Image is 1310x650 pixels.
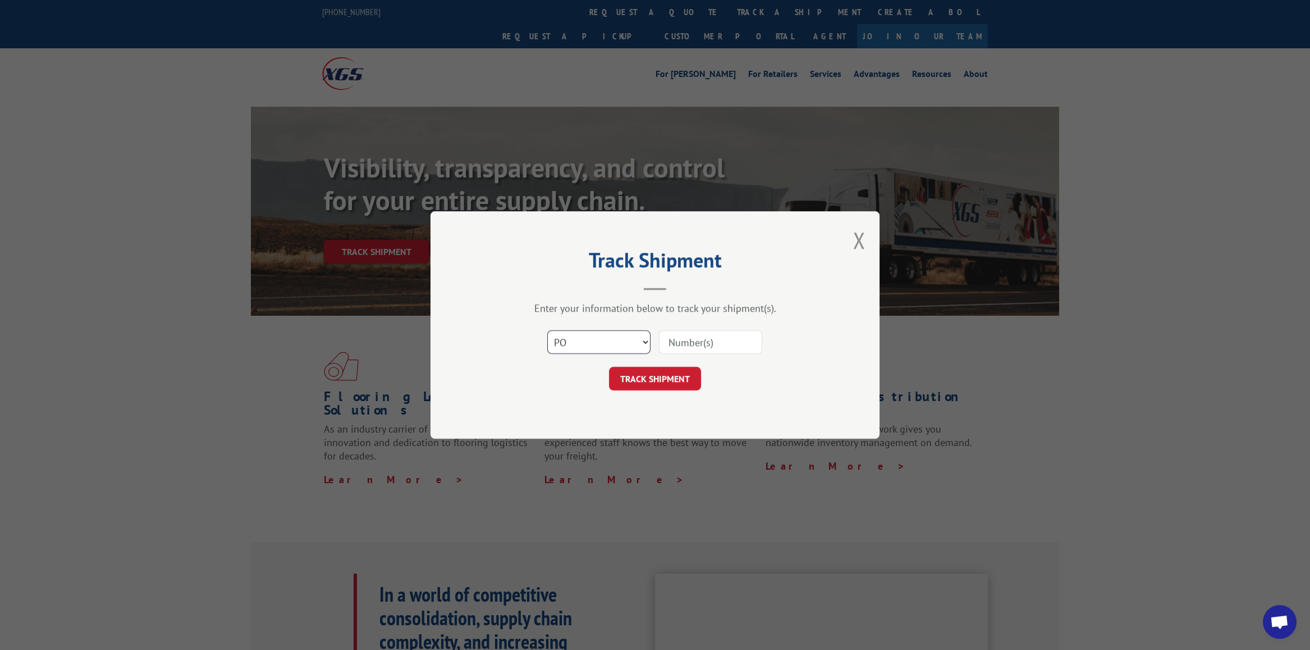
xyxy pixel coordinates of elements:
[609,367,701,390] button: TRACK SHIPMENT
[659,330,762,354] input: Number(s)
[853,225,865,255] button: Close modal
[1263,605,1297,639] div: Open chat
[487,302,823,315] div: Enter your information below to track your shipment(s).
[487,252,823,274] h2: Track Shipment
